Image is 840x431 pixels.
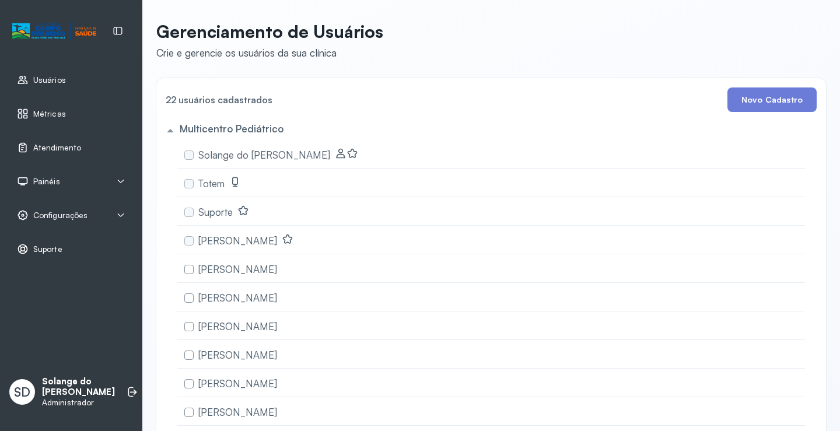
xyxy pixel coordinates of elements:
span: Configurações [33,211,87,220]
a: Métricas [17,108,125,120]
span: Usuários [33,75,66,85]
span: [PERSON_NAME] [198,263,277,275]
a: Usuários [17,74,125,86]
span: Suporte [198,206,233,218]
a: Atendimento [17,142,125,153]
span: [PERSON_NAME] [198,320,277,332]
span: [PERSON_NAME] [198,349,277,361]
p: Gerenciamento de Usuários [156,21,383,42]
span: [PERSON_NAME] [198,292,277,304]
h4: 22 usuários cadastrados [166,92,272,108]
p: Administrador [42,398,115,408]
button: Novo Cadastro [727,87,817,112]
p: Solange do [PERSON_NAME] [42,376,115,398]
span: Solange do [PERSON_NAME] [198,149,330,161]
span: Suporte [33,244,62,254]
h5: Multicentro Pediátrico [180,122,283,135]
span: [PERSON_NAME] [198,406,277,418]
span: Métricas [33,109,66,119]
span: Painéis [33,177,60,187]
span: [PERSON_NAME] [198,234,277,247]
img: Logotipo do estabelecimento [12,22,96,41]
div: Crie e gerencie os usuários da sua clínica [156,47,383,59]
span: Totem [198,177,225,190]
span: SD [14,384,30,400]
span: Atendimento [33,143,81,153]
span: [PERSON_NAME] [198,377,277,390]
